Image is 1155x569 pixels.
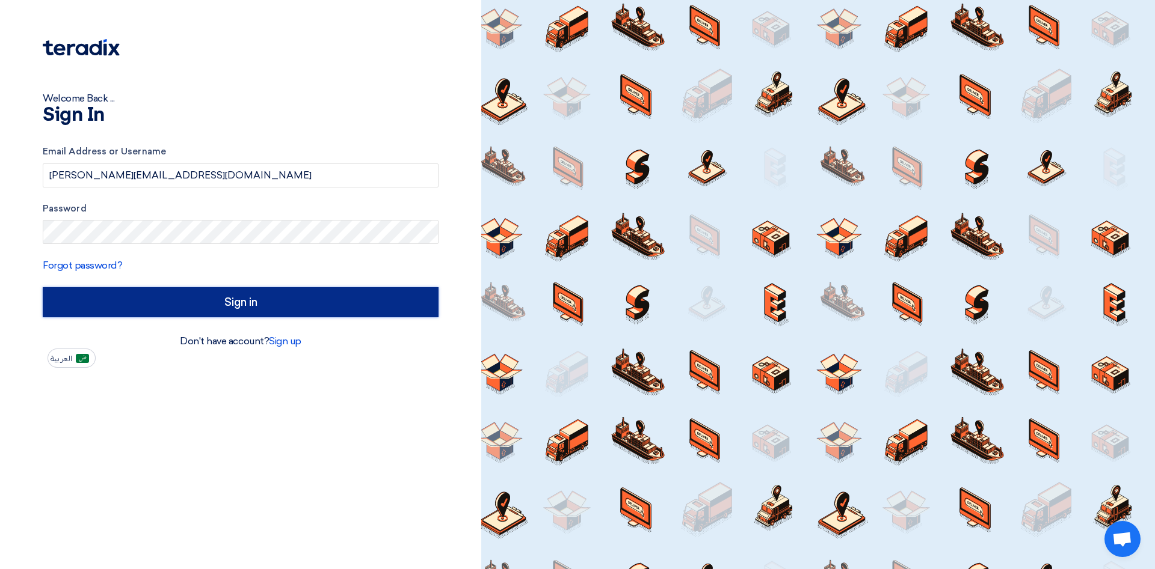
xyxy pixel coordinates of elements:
[1104,521,1141,557] div: Open chat
[43,202,439,216] label: Password
[43,260,122,271] a: Forgot password?
[43,287,439,317] input: Sign in
[43,39,120,56] img: Teradix logo
[43,106,439,125] h1: Sign In
[48,348,96,368] button: العربية
[43,145,439,159] label: Email Address or Username
[43,334,439,348] div: Don't have account?
[43,163,439,187] input: Enter your business email or username
[51,354,72,363] span: العربية
[269,335,301,347] a: Sign up
[76,354,89,363] img: ar-AR.png
[43,91,439,106] div: Welcome Back ...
